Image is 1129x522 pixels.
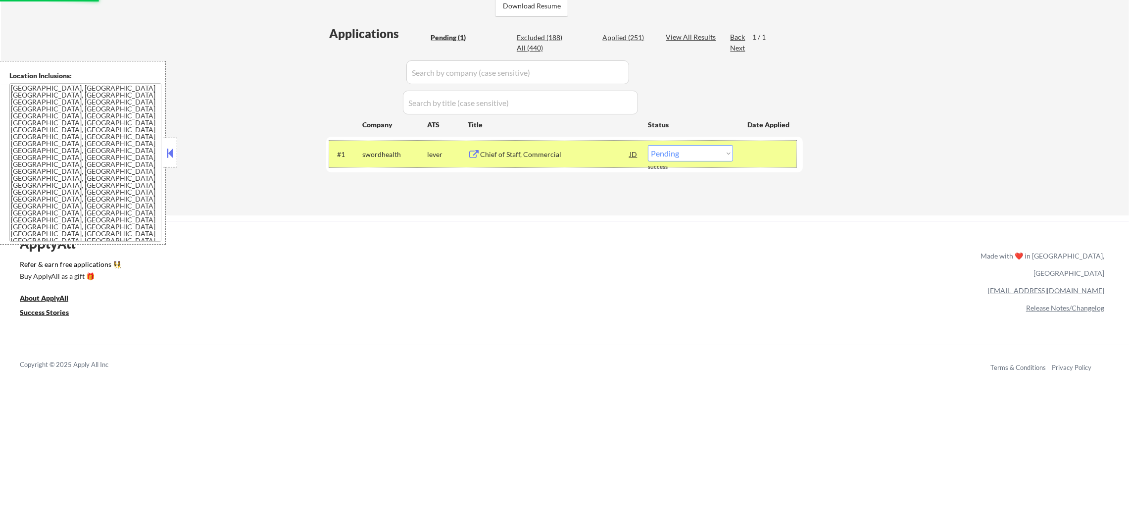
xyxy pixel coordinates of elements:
[747,120,791,130] div: Date Applied
[20,293,82,306] a: About ApplyAll
[20,360,134,370] div: Copyright © 2025 Apply All Inc
[977,247,1104,282] div: Made with ❤️ in [GEOGRAPHIC_DATA], [GEOGRAPHIC_DATA]
[602,33,652,43] div: Applied (251)
[666,32,719,42] div: View All Results
[20,261,774,271] a: Refer & earn free applications 👯‍♀️
[20,271,119,284] a: Buy ApplyAll as a gift 🎁
[1026,304,1104,312] a: Release Notes/Changelog
[517,33,566,43] div: Excluded (188)
[403,91,638,114] input: Search by title (case sensitive)
[730,43,746,53] div: Next
[468,120,638,130] div: Title
[329,28,427,40] div: Applications
[20,294,68,302] u: About ApplyAll
[431,33,480,43] div: Pending (1)
[20,308,69,316] u: Success Stories
[20,235,87,252] div: ApplyAll
[406,60,629,84] input: Search by company (case sensitive)
[9,71,162,81] div: Location Inclusions:
[1052,364,1091,371] a: Privacy Policy
[427,120,468,130] div: ATS
[20,273,119,280] div: Buy ApplyAll as a gift 🎁
[730,32,746,42] div: Back
[20,308,82,320] a: Success Stories
[988,286,1104,295] a: [EMAIL_ADDRESS][DOMAIN_NAME]
[648,163,687,171] div: success
[648,115,733,133] div: Status
[362,150,427,159] div: swordhealth
[337,150,354,159] div: #1
[427,150,468,159] div: lever
[629,145,638,163] div: JD
[752,32,775,42] div: 1 / 1
[362,120,427,130] div: Company
[990,364,1046,371] a: Terms & Conditions
[480,150,630,159] div: Chief of Staff, Commercial
[517,43,566,53] div: All (440)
